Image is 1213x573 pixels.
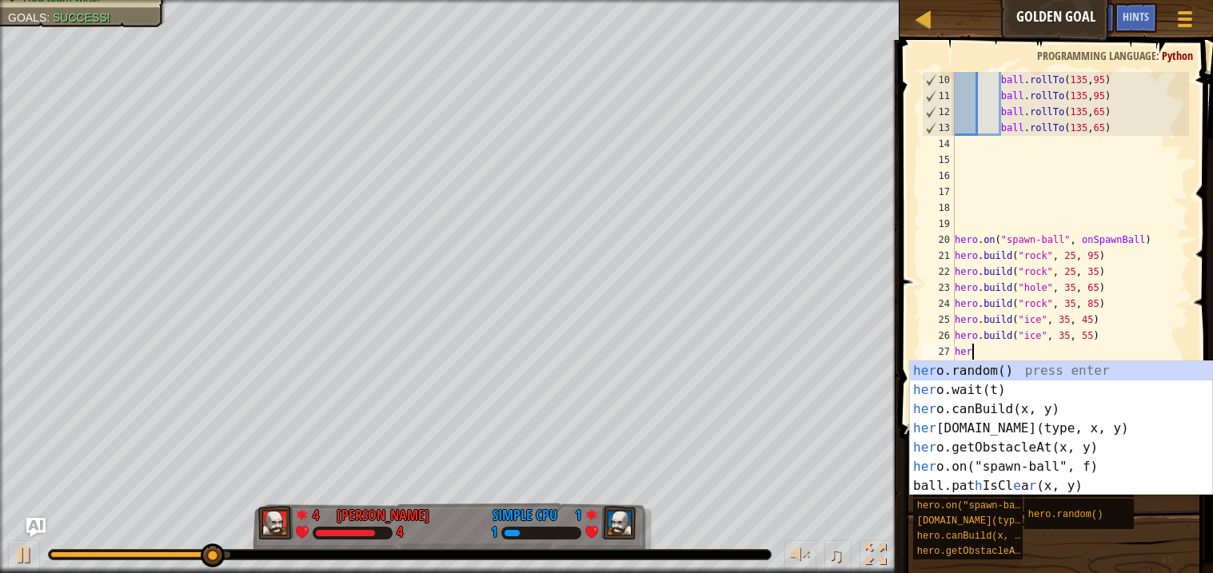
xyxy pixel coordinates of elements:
span: [DOMAIN_NAME](type, x, y) [917,515,1061,527]
button: Show game menu [1165,3,1205,41]
div: 11 [923,88,955,104]
button: ♫ [824,540,852,573]
div: 4 [397,526,403,540]
button: Adjust volume [784,540,816,573]
span: Ask AI [1079,9,1107,24]
span: Goals [8,11,46,24]
div: 1 [491,526,497,540]
span: : [46,11,53,24]
span: hero.random() [1028,509,1103,520]
div: 23 [922,280,955,296]
div: 25 [922,312,955,328]
span: Python [1162,48,1193,63]
div: 16 [922,168,955,184]
div: Simple CPU [493,505,557,526]
div: 10 [923,72,955,88]
div: 21 [922,248,955,264]
div: 22 [922,264,955,280]
span: : [1156,48,1162,63]
div: 13 [923,120,955,136]
img: thang_avatar_frame.png [258,506,293,539]
img: thang_avatar_frame.png [601,506,636,539]
div: 27 [922,344,955,360]
div: 24 [922,296,955,312]
button: Ask AI [1071,3,1115,33]
button: Ctrl + P: Play [8,540,40,573]
span: hero.canBuild(x, y) [917,531,1027,542]
div: 26 [922,328,955,344]
button: Ask AI [26,518,46,537]
button: Toggle fullscreen [860,540,892,573]
span: Hints [1123,9,1149,24]
div: 15 [922,152,955,168]
div: [PERSON_NAME] [337,505,429,526]
div: 20 [922,232,955,248]
div: 4 [313,505,329,519]
span: Success! [53,11,110,24]
div: 19 [922,216,955,232]
div: 17 [922,184,955,200]
span: ♫ [828,543,844,567]
span: hero.getObstacleAt(x, y) [917,546,1055,557]
div: 14 [922,136,955,152]
div: 1 [565,505,581,519]
span: hero.on("spawn-ball", f) [917,500,1055,511]
span: Programming language [1037,48,1156,63]
div: 18 [922,200,955,216]
div: 12 [923,104,955,120]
